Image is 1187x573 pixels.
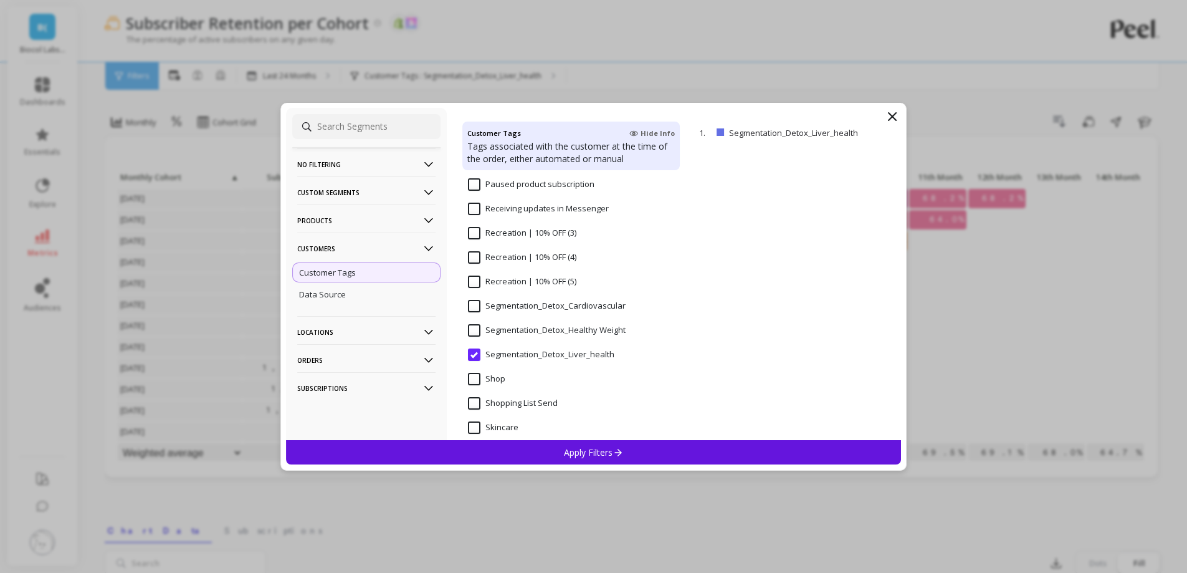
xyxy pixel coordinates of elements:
p: No filtering [297,148,436,180]
span: Recreation | 10% OFF (5) [468,276,576,288]
span: Octane: quiz completed: Subscription Cancelled Survey [468,154,674,178]
span: Receiving updates in Messenger [468,203,609,215]
p: 1. [699,127,712,138]
span: Paused product subscription [468,178,594,191]
span: Segmentation_Detox_Cardiovascular [468,300,626,312]
span: Segmentation_Detox_Healthy Weight [468,324,626,337]
h4: Customer Tags [467,127,521,140]
p: Customers [297,233,436,264]
p: Segmentation_Detox_Liver_health [729,127,875,138]
p: Custom Segments [297,176,436,208]
p: Locations [297,316,436,348]
span: Skincare [468,421,518,434]
p: Orders [297,344,436,376]
span: Shopping List Send [468,397,558,410]
input: Search Segments [292,114,441,139]
span: Recreation | 10% OFF (4) [468,251,576,264]
p: Apply Filters [564,446,623,458]
span: Hide Info [629,128,675,138]
p: Data Source [299,289,346,300]
p: Tags associated with the customer at the time of the order, either automated or manual [467,140,675,165]
span: Shop [468,373,505,385]
span: Recreation | 10% OFF (3) [468,227,576,239]
p: Customer Tags [299,267,356,278]
p: Subscriptions [297,372,436,404]
span: Segmentation_Detox_Liver_health [468,349,614,361]
p: Products [297,205,436,236]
